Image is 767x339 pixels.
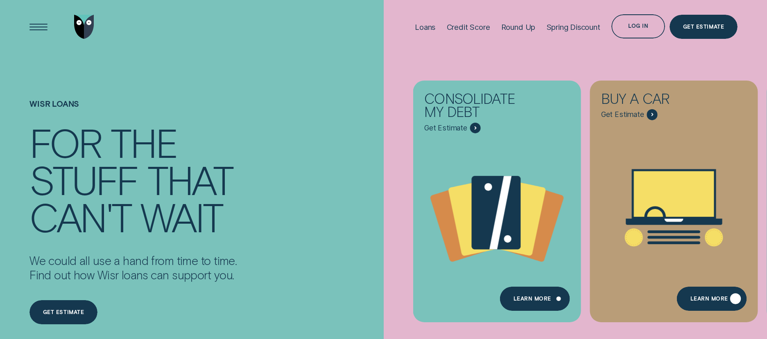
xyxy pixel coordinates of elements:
div: stuff [29,161,138,198]
h4: For the stuff that can't wait [29,123,237,236]
p: We could all use a hand from time to time. Find out how Wisr loans can support you. [29,254,237,283]
div: wait [140,198,222,235]
a: Buy a car - Learn more [590,80,758,315]
a: Learn More [677,287,747,311]
div: Buy a car [601,92,708,109]
img: Wisr [74,15,94,39]
span: Get Estimate [601,110,644,119]
a: Get Estimate [670,15,738,39]
a: Get estimate [29,300,97,324]
div: Spring Discount [547,22,600,31]
div: Credit Score [447,22,490,31]
button: Log in [611,14,665,38]
div: can't [29,198,131,235]
div: Loans [415,22,435,31]
span: Get Estimate [424,123,467,132]
div: that [147,161,233,198]
a: Learn more [500,287,570,311]
div: the [111,123,176,161]
a: Consolidate my debt - Learn more [413,80,581,315]
div: Round Up [501,22,536,31]
h1: Wisr loans [29,99,237,123]
div: For [29,123,102,161]
button: Open Menu [26,15,50,39]
div: Consolidate my debt [424,92,532,123]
